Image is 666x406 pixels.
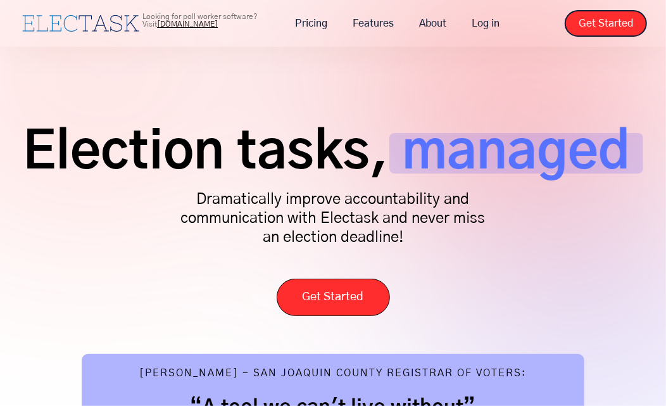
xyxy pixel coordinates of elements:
[19,12,142,35] a: home
[175,190,491,247] p: Dramatically improve accountability and communication with Electask and never miss an election de...
[565,10,647,37] a: Get Started
[142,13,276,28] p: Looking for poll worker software? Visit
[406,10,459,37] a: About
[340,10,406,37] a: Features
[157,20,218,28] a: [DOMAIN_NAME]
[459,10,512,37] a: Log in
[23,133,389,174] span: Election tasks,
[389,133,643,174] span: managed
[139,367,527,383] div: [PERSON_NAME] - San Joaquin County Registrar of Voters:
[277,279,390,316] a: Get Started
[282,10,340,37] a: Pricing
